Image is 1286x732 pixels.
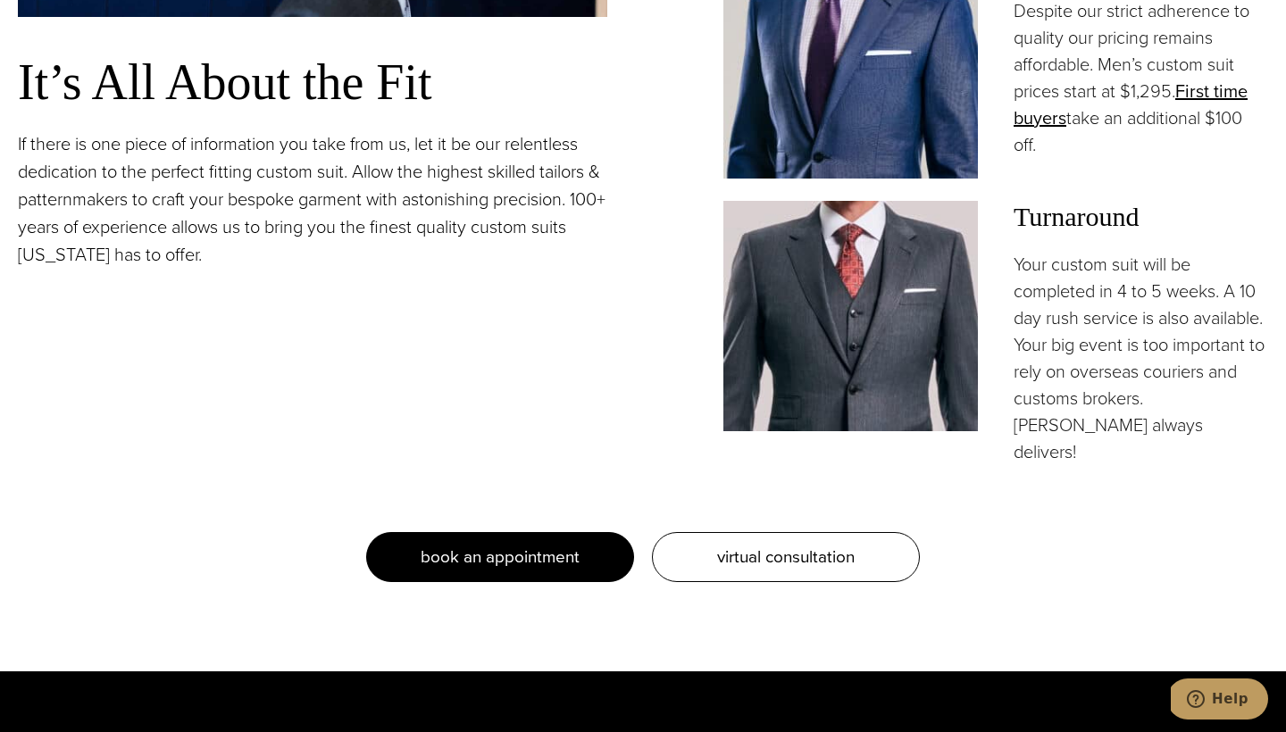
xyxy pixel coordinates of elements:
span: book an appointment [421,544,580,570]
a: virtual consultation [652,532,920,582]
a: First time buyers [1014,78,1248,131]
iframe: Opens a widget where you can chat to one of our agents [1171,678,1268,723]
a: book an appointment [366,532,634,582]
h3: It’s All About the Fit [18,53,607,112]
span: virtual consultation [717,544,855,570]
p: If there is one piece of information you take from us, let it be our relentless dedication to the... [18,130,607,269]
p: Your custom suit will be completed in 4 to 5 weeks. A 10 day rush service is also available. Your... [1014,251,1268,465]
h3: Turnaround [1014,201,1268,233]
img: Client in vested charcoal bespoke suit with white shirt and red patterned tie. [723,201,978,432]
